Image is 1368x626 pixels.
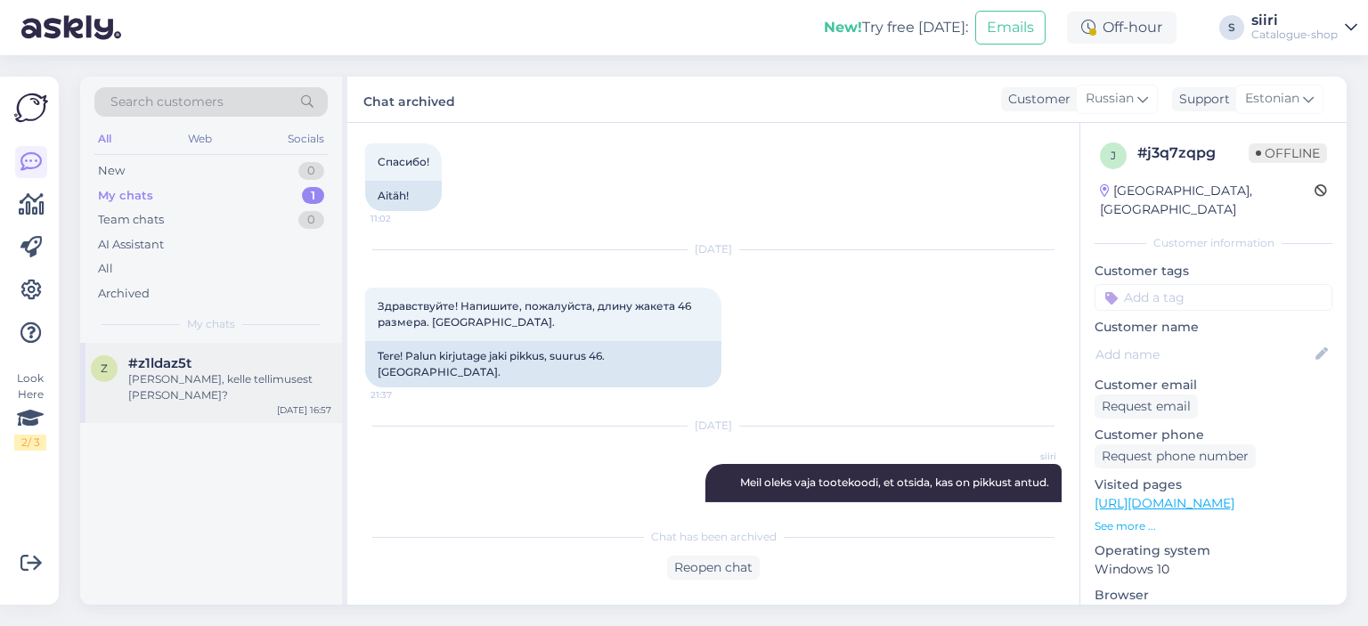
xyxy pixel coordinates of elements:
[1095,444,1256,468] div: Request phone number
[1095,518,1332,534] p: See more ...
[1001,90,1071,109] div: Customer
[1067,12,1177,44] div: Off-hour
[298,211,324,229] div: 0
[98,236,164,254] div: AI Assistant
[365,418,1062,434] div: [DATE]
[1251,13,1357,42] a: siiriCatalogue-shop
[187,316,235,332] span: My chats
[651,529,777,545] span: Chat has been archived
[1095,262,1332,280] p: Customer tags
[370,388,437,402] span: 21:37
[363,87,455,111] label: Chat archived
[98,187,153,205] div: My chats
[1095,235,1332,251] div: Customer information
[1095,284,1332,311] input: Add a tag
[740,476,1049,489] span: Meil oleks vaja tootekoodi, et otsida, kas on pikkust antud.
[1095,586,1332,605] p: Browser
[1251,13,1338,28] div: siiri
[989,450,1056,463] span: siiri
[370,212,437,225] span: 11:02
[110,93,224,111] span: Search customers
[1249,143,1327,163] span: Offline
[98,211,164,229] div: Team chats
[1172,90,1230,109] div: Support
[98,162,125,180] div: New
[1095,476,1332,494] p: Visited pages
[14,370,46,451] div: Look Here
[1095,560,1332,579] p: Windows 10
[1100,182,1315,219] div: [GEOGRAPHIC_DATA], [GEOGRAPHIC_DATA]
[1245,89,1299,109] span: Estonian
[14,91,48,125] img: Askly Logo
[975,11,1046,45] button: Emails
[298,162,324,180] div: 0
[1251,28,1338,42] div: Catalogue-shop
[184,127,216,150] div: Web
[1111,149,1116,162] span: j
[277,403,331,417] div: [DATE] 16:57
[284,127,328,150] div: Socials
[378,299,694,329] span: Здравствуйте! Напишите, пожалуйста, длину жакета 46 размера. [GEOGRAPHIC_DATA].
[1137,142,1249,164] div: # j3q7zqpg
[14,435,46,451] div: 2 / 3
[98,285,150,303] div: Archived
[1095,318,1332,337] p: Customer name
[365,241,1062,257] div: [DATE]
[1095,426,1332,444] p: Customer phone
[705,501,1062,548] div: Для поиска заданной длины нам понадобится код продукта.
[101,362,108,375] span: z
[1086,89,1134,109] span: Russian
[824,17,968,38] div: Try free [DATE]:
[824,19,862,36] b: New!
[1095,495,1234,511] a: [URL][DOMAIN_NAME]
[98,260,113,278] div: All
[128,371,331,403] div: [PERSON_NAME], kelle tellimusest [PERSON_NAME]?
[94,127,115,150] div: All
[1095,345,1312,364] input: Add name
[302,187,324,205] div: 1
[378,155,429,168] span: Спасибо!
[365,341,721,387] div: Tere! Palun kirjutage jaki pikkus, suurus 46. [GEOGRAPHIC_DATA].
[1095,394,1198,419] div: Request email
[1095,541,1332,560] p: Operating system
[667,556,760,580] div: Reopen chat
[365,181,442,211] div: Aitäh!
[128,355,191,371] span: #z1ldaz5t
[1095,376,1332,394] p: Customer email
[1219,15,1244,40] div: S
